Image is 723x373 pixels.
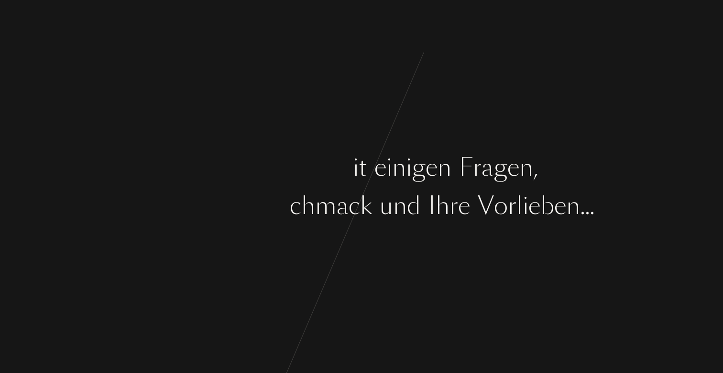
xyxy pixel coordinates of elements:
[533,149,538,185] div: ,
[386,149,392,185] div: i
[337,188,349,224] div: a
[273,149,286,185] div: n
[516,188,523,224] div: l
[380,188,393,224] div: u
[519,149,533,185] div: n
[294,149,309,185] div: w
[290,188,301,224] div: c
[566,188,580,224] div: n
[184,188,191,224] div: I
[459,149,473,185] div: F
[191,188,205,224] div: h
[226,188,240,224] div: n
[393,188,407,224] div: n
[315,149,324,185] div: r
[508,188,516,224] div: r
[493,149,507,185] div: g
[214,188,226,224] div: e
[528,188,540,224] div: e
[426,149,438,185] div: e
[213,149,227,185] div: g
[360,188,372,224] div: k
[353,149,359,185] div: i
[168,188,176,224] div: r
[247,149,261,185] div: n
[412,149,426,185] div: g
[590,188,594,224] div: .
[359,149,367,185] div: t
[309,149,315,185] div: i
[507,149,519,185] div: e
[267,188,279,224] div: e
[233,149,247,185] div: n
[554,188,566,224] div: e
[349,188,360,224] div: c
[473,149,482,185] div: r
[580,188,585,224] div: .
[494,188,508,224] div: o
[478,188,494,224] div: V
[428,188,436,224] div: I
[406,149,412,185] div: i
[247,188,267,224] div: G
[436,188,449,224] div: h
[156,188,168,224] div: e
[129,188,142,224] div: ü
[205,188,214,224] div: r
[185,149,201,185] div: B
[301,188,315,224] div: h
[331,149,353,185] div: m
[438,149,451,185] div: n
[458,188,470,224] div: e
[261,149,273,185] div: e
[540,188,554,224] div: b
[374,149,386,185] div: e
[315,188,337,224] div: m
[585,188,590,224] div: .
[523,188,528,224] div: i
[201,149,213,185] div: e
[227,149,233,185] div: i
[279,188,290,224] div: s
[392,149,406,185] div: n
[482,149,493,185] div: a
[407,188,421,224] div: d
[142,188,156,224] div: b
[449,188,458,224] div: r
